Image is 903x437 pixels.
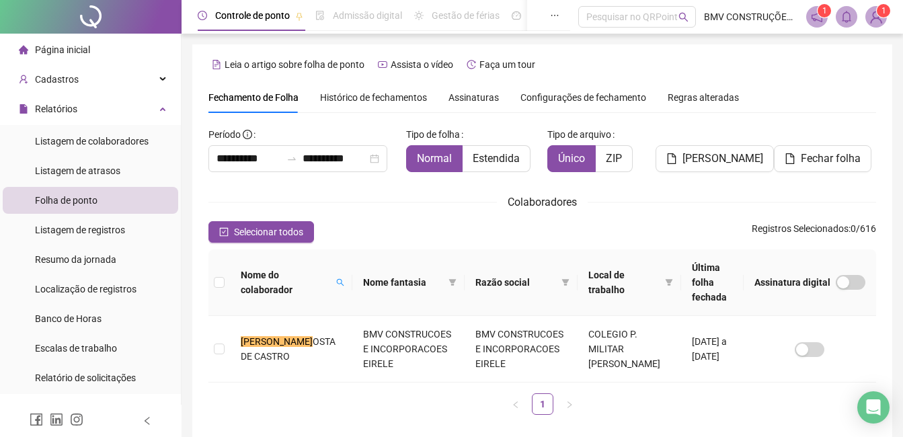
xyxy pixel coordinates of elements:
[678,12,689,22] span: search
[448,278,457,286] span: filter
[512,11,521,20] span: dashboard
[550,11,559,20] span: ellipsis
[286,153,297,164] span: swap-right
[35,104,77,114] span: Relatórios
[588,268,660,297] span: Local de trabalho
[70,413,83,426] span: instagram
[877,4,890,17] sup: Atualize o seu contato no menu Meus Dados
[243,130,252,139] span: info-circle
[35,165,120,176] span: Listagem de atrasos
[241,336,313,347] mark: [PERSON_NAME]
[857,391,890,424] div: Open Intercom Messenger
[752,223,849,234] span: Registros Selecionados
[866,7,886,27] img: 66634
[565,401,574,409] span: right
[532,393,553,415] li: 1
[704,9,798,24] span: BMV CONSTRUÇÕES E INCORPORAÇÕES
[505,393,526,415] button: left
[818,4,831,17] sup: 1
[219,227,229,237] span: check-square
[448,93,499,102] span: Assinaturas
[198,11,207,20] span: clock-circle
[35,74,79,85] span: Cadastros
[561,278,570,286] span: filter
[559,272,572,292] span: filter
[547,127,611,142] span: Tipo de arquivo
[801,151,861,167] span: Fechar folha
[35,225,125,235] span: Listagem de registros
[559,393,580,415] li: Próxima página
[19,75,28,84] span: user-add
[295,12,303,20] span: pushpin
[475,275,556,290] span: Razão social
[785,153,795,164] span: file
[320,92,427,103] span: Histórico de fechamentos
[559,393,580,415] button: right
[520,93,646,102] span: Configurações de fechamento
[35,136,149,147] span: Listagem de colaboradores
[35,44,90,55] span: Página inicial
[666,153,677,164] span: file
[754,275,830,290] span: Assinatura digital
[681,316,744,383] td: [DATE] a [DATE]
[215,10,290,21] span: Controle de ponto
[774,145,871,172] button: Fechar folha
[668,93,739,102] span: Regras alteradas
[234,225,303,239] span: Selecionar todos
[881,6,886,15] span: 1
[479,59,535,70] span: Faça um tour
[508,196,577,208] span: Colaboradores
[19,45,28,54] span: home
[465,316,578,383] td: BMV CONSTRUCOES E INCORPORACOES EIRELE
[656,145,774,172] button: [PERSON_NAME]
[662,265,676,300] span: filter
[333,265,347,300] span: search
[35,284,136,294] span: Localização de registros
[212,60,221,69] span: file-text
[446,272,459,292] span: filter
[414,11,424,20] span: sun
[19,104,28,114] span: file
[35,195,97,206] span: Folha de ponto
[225,59,364,70] span: Leia o artigo sobre folha de ponto
[315,11,325,20] span: file-done
[208,221,314,243] button: Selecionar todos
[665,278,673,286] span: filter
[35,313,102,324] span: Banco de Horas
[143,416,152,426] span: left
[533,394,553,414] a: 1
[336,278,344,286] span: search
[352,316,465,383] td: BMV CONSTRUCOES E INCORPORACOES EIRELE
[241,268,331,297] span: Nome do colaborador
[682,151,763,167] span: [PERSON_NAME]
[35,254,116,265] span: Resumo da jornada
[811,11,823,23] span: notification
[752,221,876,243] span: : 0 / 616
[208,129,241,140] span: Período
[50,413,63,426] span: linkedin
[30,413,43,426] span: facebook
[822,6,827,15] span: 1
[840,11,853,23] span: bell
[558,152,585,165] span: Único
[363,275,444,290] span: Nome fantasia
[333,10,402,21] span: Admissão digital
[378,60,387,69] span: youtube
[505,393,526,415] li: Página anterior
[286,153,297,164] span: to
[473,152,520,165] span: Estendida
[417,152,452,165] span: Normal
[578,316,681,383] td: COLEGIO P. MILITAR [PERSON_NAME]
[35,343,117,354] span: Escalas de trabalho
[208,92,299,103] span: Fechamento de Folha
[512,401,520,409] span: left
[467,60,476,69] span: history
[606,152,622,165] span: ZIP
[391,59,453,70] span: Assista o vídeo
[432,10,500,21] span: Gestão de férias
[681,249,744,316] th: Última folha fechada
[406,127,460,142] span: Tipo de folha
[35,372,136,383] span: Relatório de solicitações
